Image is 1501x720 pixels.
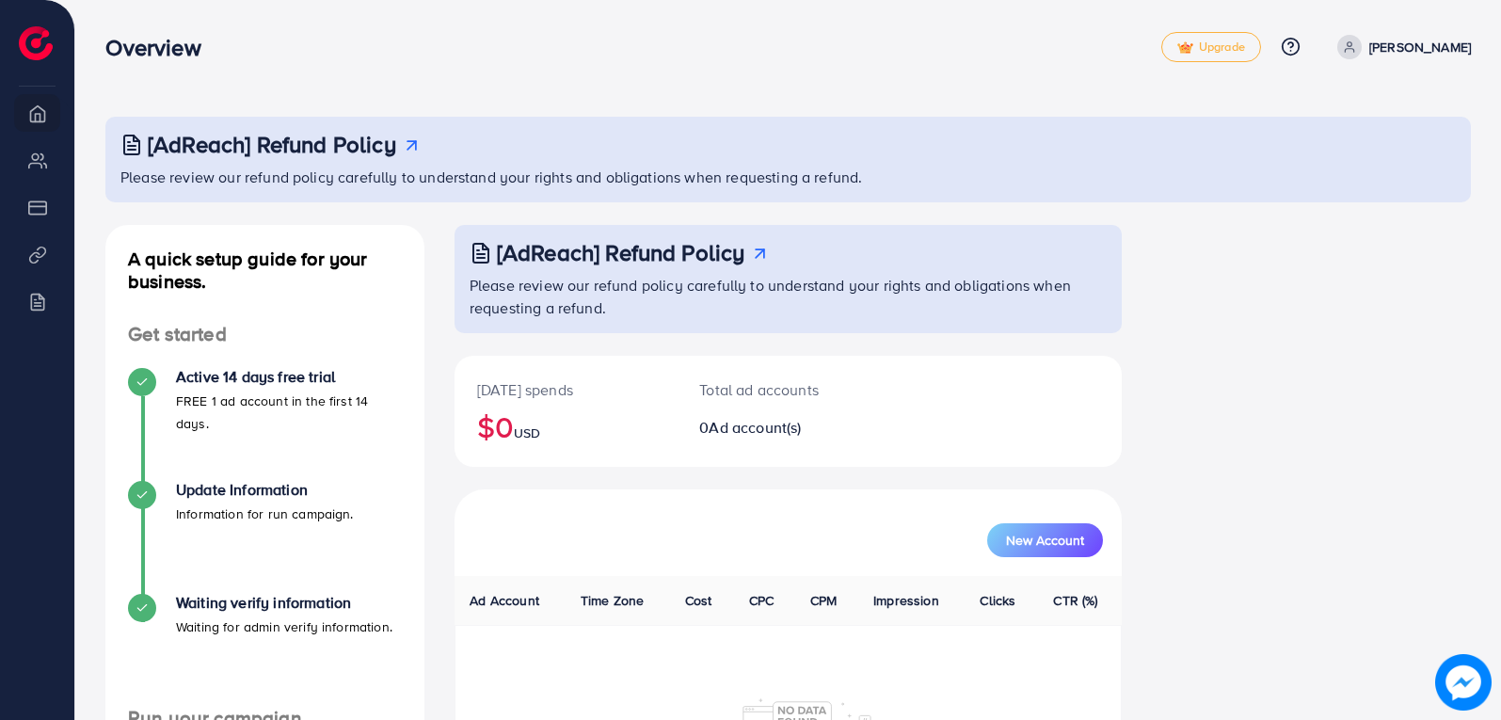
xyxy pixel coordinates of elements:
span: Clicks [980,591,1015,610]
img: tick [1177,41,1193,55]
h4: Waiting verify information [176,594,392,612]
h2: 0 [699,419,821,437]
li: Active 14 days free trial [105,368,424,481]
button: New Account [987,523,1103,557]
h3: [AdReach] Refund Policy [148,131,396,158]
p: Information for run campaign. [176,503,354,525]
span: CPM [810,591,837,610]
p: [PERSON_NAME] [1369,36,1471,58]
p: Total ad accounts [699,378,821,401]
span: Cost [685,591,712,610]
p: FREE 1 ad account in the first 14 days. [176,390,402,435]
h4: Active 14 days free trial [176,368,402,386]
img: logo [19,26,53,60]
img: image [1435,654,1492,711]
p: Please review our refund policy carefully to understand your rights and obligations when requesti... [470,274,1111,319]
span: CPC [749,591,774,610]
span: Impression [873,591,939,610]
h4: Update Information [176,481,354,499]
h4: A quick setup guide for your business. [105,248,424,293]
li: Update Information [105,481,424,594]
h2: $0 [477,408,655,444]
li: Waiting verify information [105,594,424,707]
span: Ad account(s) [709,417,801,438]
h4: Get started [105,323,424,346]
span: Ad Account [470,591,539,610]
span: USD [514,424,540,442]
span: Time Zone [581,591,644,610]
span: CTR (%) [1053,591,1097,610]
p: [DATE] spends [477,378,655,401]
a: tickUpgrade [1161,32,1261,62]
p: Waiting for admin verify information. [176,616,392,638]
span: New Account [1006,534,1084,547]
p: Please review our refund policy carefully to understand your rights and obligations when requesti... [120,166,1460,188]
span: Upgrade [1177,40,1245,55]
h3: [AdReach] Refund Policy [497,239,745,266]
h3: Overview [105,34,216,61]
a: [PERSON_NAME] [1330,35,1471,59]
